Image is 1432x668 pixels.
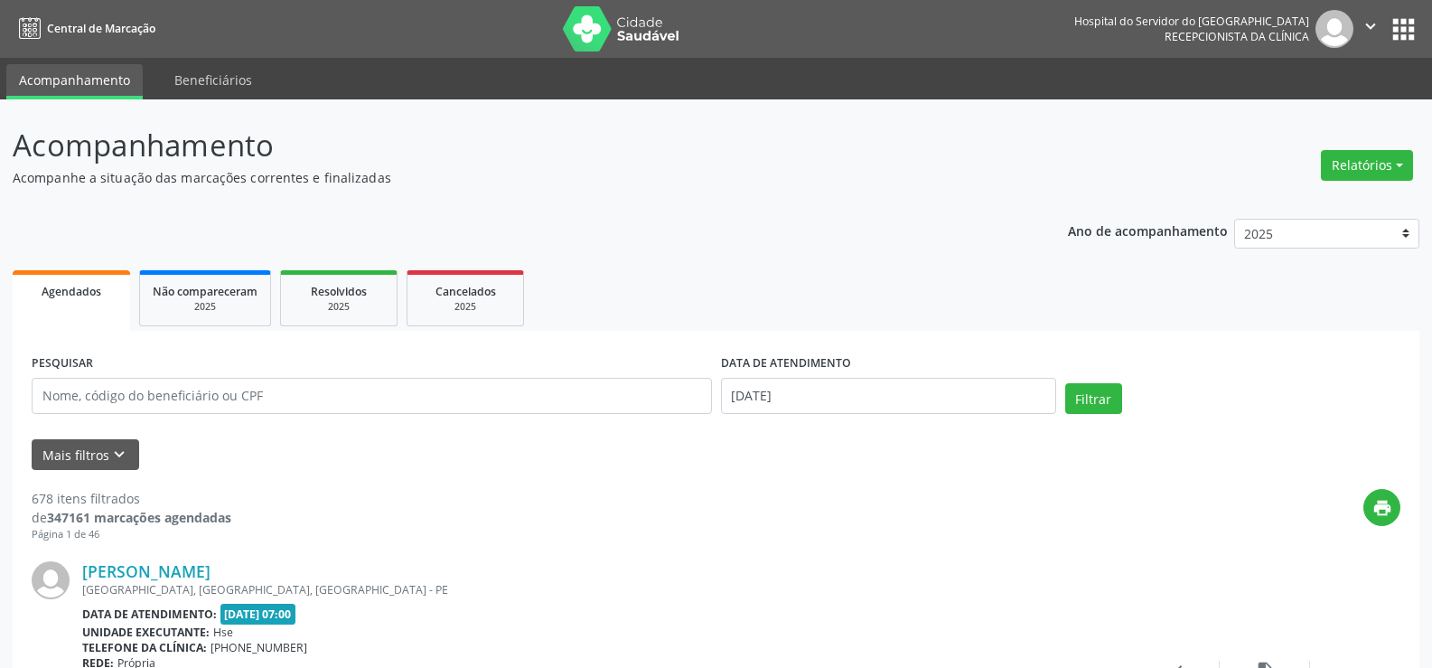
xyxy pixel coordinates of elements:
[82,582,1129,597] div: [GEOGRAPHIC_DATA], [GEOGRAPHIC_DATA], [GEOGRAPHIC_DATA] - PE
[1315,10,1353,48] img: img
[1361,16,1381,36] i: 
[6,64,143,99] a: Acompanhamento
[1321,150,1413,181] button: Relatórios
[13,14,155,43] a: Central de Marcação
[1165,29,1309,44] span: Recepcionista da clínica
[311,284,367,299] span: Resolvidos
[109,445,129,465] i: keyboard_arrow_down
[82,607,217,622] b: Data de atendimento:
[82,561,211,581] a: [PERSON_NAME]
[1065,383,1122,414] button: Filtrar
[42,284,101,299] span: Agendados
[32,378,712,414] input: Nome, código do beneficiário ou CPF
[1068,219,1228,241] p: Ano de acompanhamento
[153,300,257,314] div: 2025
[435,284,496,299] span: Cancelados
[1372,498,1392,518] i: print
[82,640,207,655] b: Telefone da clínica:
[13,123,997,168] p: Acompanhamento
[294,300,384,314] div: 2025
[420,300,510,314] div: 2025
[82,625,210,640] b: Unidade executante:
[32,439,139,471] button: Mais filtroskeyboard_arrow_down
[13,168,997,187] p: Acompanhe a situação das marcações correntes e finalizadas
[721,378,1056,414] input: Selecione um intervalo
[1074,14,1309,29] div: Hospital do Servidor do [GEOGRAPHIC_DATA]
[47,509,231,526] strong: 347161 marcações agendadas
[32,350,93,378] label: PESQUISAR
[32,489,231,508] div: 678 itens filtrados
[32,561,70,599] img: img
[153,284,257,299] span: Não compareceram
[32,508,231,527] div: de
[721,350,851,378] label: DATA DE ATENDIMENTO
[220,604,296,625] span: [DATE] 07:00
[162,64,265,96] a: Beneficiários
[211,640,307,655] span: [PHONE_NUMBER]
[47,21,155,36] span: Central de Marcação
[213,625,233,640] span: Hse
[32,527,231,542] div: Página 1 de 46
[1353,10,1388,48] button: 
[1388,14,1419,45] button: apps
[1363,489,1400,526] button: print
